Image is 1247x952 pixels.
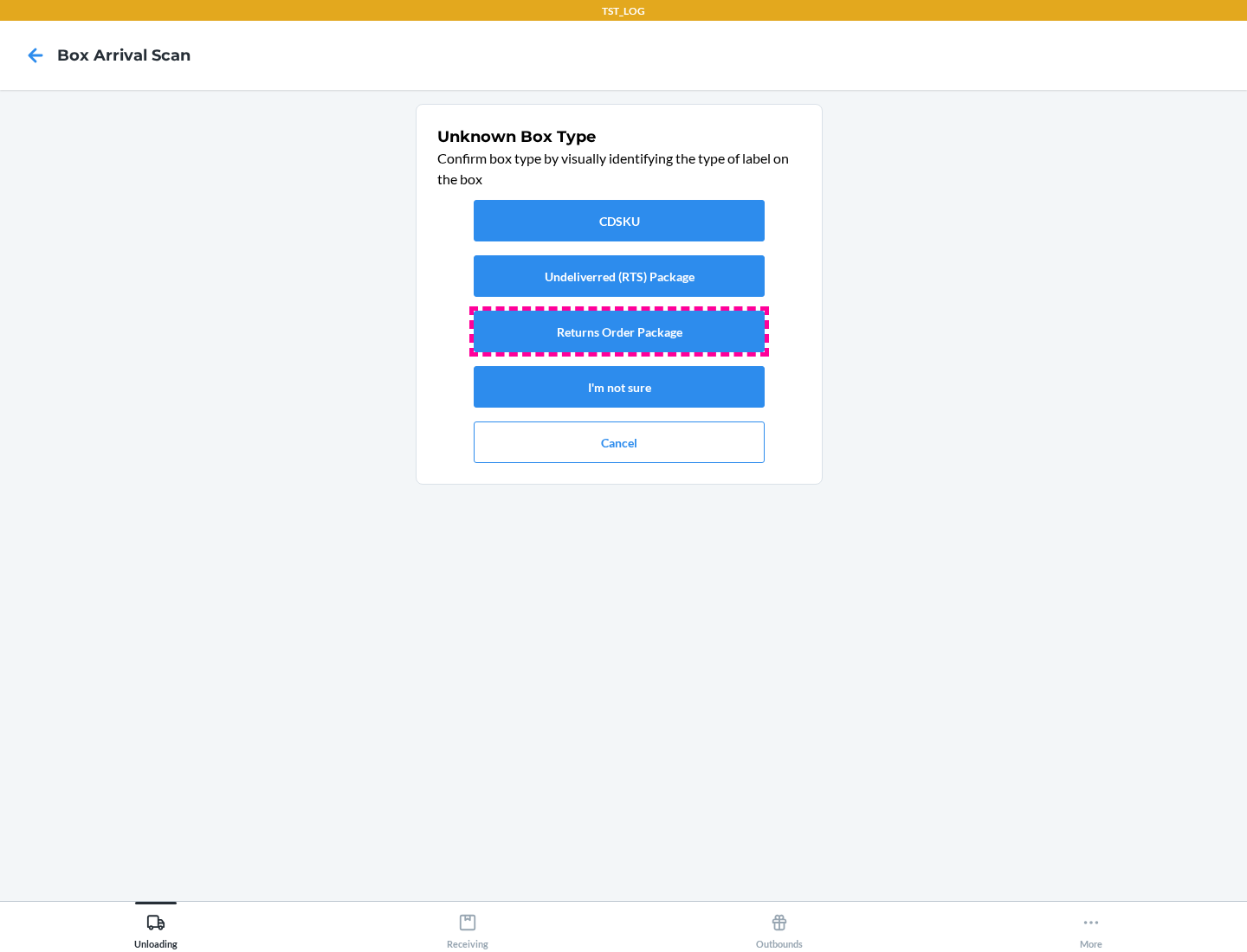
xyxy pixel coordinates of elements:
[134,906,178,949] div: Unloading
[312,902,623,949] button: Receiving
[447,906,488,949] div: Receiving
[474,200,765,241] button: CDSKU
[756,906,803,949] div: Outbounds
[602,3,645,19] p: TST_LOG
[437,148,801,190] p: Confirm box type by visually identifying the type of label on the box
[474,311,765,352] button: Returns Order Package
[474,255,765,297] button: Undeliverred (RTS) Package
[623,902,935,949] button: Outbounds
[474,366,765,408] button: I'm not sure
[1080,906,1102,949] div: More
[935,902,1247,949] button: More
[474,421,765,463] button: Cancel
[437,125,801,148] h1: Unknown Box Type
[57,44,191,67] h4: Box Arrival Scan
